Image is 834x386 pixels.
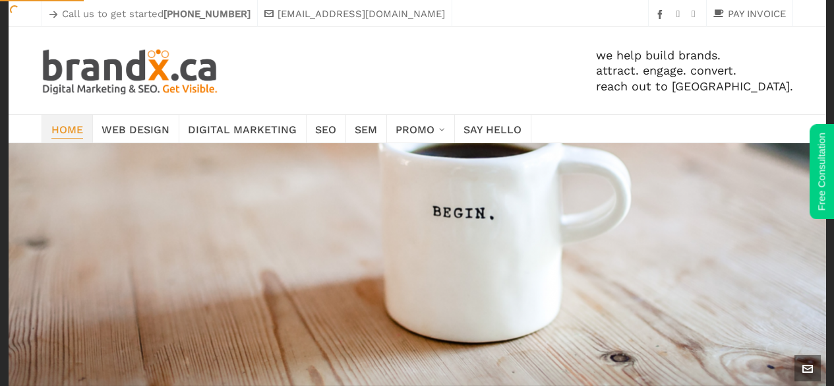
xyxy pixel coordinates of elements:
span: Web Design [102,119,169,138]
a: Home [42,115,93,143]
strong: [PHONE_NUMBER] [164,8,251,20]
span: SEO [315,119,336,138]
div: we help build brands. attract. engage. convert. reach out to [GEOGRAPHIC_DATA]. [220,27,792,114]
a: facebook [655,9,669,19]
p: Call us to get started [49,6,251,22]
span: SEM [355,119,377,138]
a: Digital Marketing [179,115,307,143]
a: instagram [676,9,684,20]
a: SEO [306,115,346,143]
a: [EMAIL_ADDRESS][DOMAIN_NAME] [264,6,445,22]
span: Promo [396,119,434,138]
a: Promo [386,115,455,143]
span: Digital Marketing [188,119,297,138]
span: Say Hello [463,119,521,138]
a: Say Hello [454,115,531,143]
a: PAY INVOICE [713,6,786,22]
span: Home [51,119,83,138]
a: Web Design [92,115,179,143]
a: twitter [692,9,699,20]
img: Edmonton SEO. SEM. Web Design. Print. Brandx Digital Marketing & SEO [42,47,220,94]
a: SEM [345,115,387,143]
